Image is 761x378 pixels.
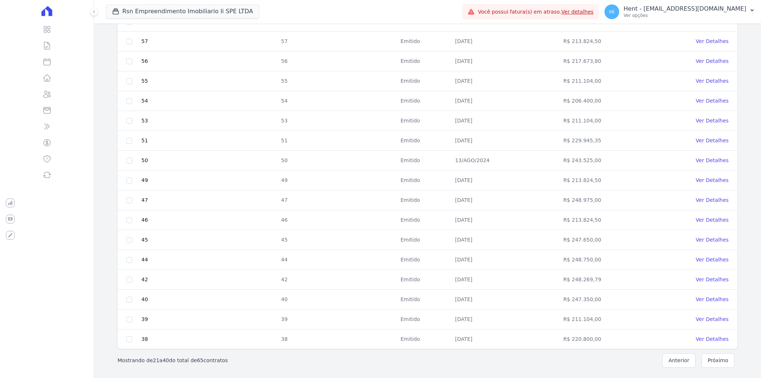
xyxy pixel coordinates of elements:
button: Próximo [702,353,735,368]
td: [DATE] [451,32,559,51]
td: R$ 211.104,00 [559,71,649,91]
td: 51 [141,131,277,151]
td: Emitido [396,190,451,210]
a: Ver Detalhes [696,118,729,124]
p: Mostrando de a do total de contratos [118,357,228,364]
a: Ver Detalhes [696,197,729,203]
td: [DATE] [451,210,559,230]
td: 50 [277,151,396,171]
a: Ver Detalhes [696,217,729,223]
nav: Pagination [106,349,749,372]
a: Ver Detalhes [696,98,729,104]
td: 49 [277,171,396,190]
a: Ver Detalhes [696,138,729,143]
td: R$ 248.975,00 [559,190,649,210]
p: Hent - [EMAIL_ADDRESS][DOMAIN_NAME] [624,5,746,13]
a: Ver Detalhes [696,58,729,64]
span: Você possui fatura(s) em atraso. [478,8,594,16]
td: R$ 213.824,50 [559,210,649,230]
td: 46 [277,210,396,230]
td: 40 [141,290,277,310]
span: 40 [162,357,169,363]
td: 45 [141,230,277,250]
td: 39 [141,310,277,329]
td: Emitido [396,230,451,250]
td: Emitido [396,111,451,131]
td: Emitido [396,210,451,230]
span: 65 [197,357,203,363]
td: [DATE] [451,290,559,310]
td: R$ 206.400,00 [559,91,649,111]
td: R$ 243.525,00 [559,151,649,171]
td: Emitido [396,310,451,329]
td: R$ 229.945,35 [559,131,649,151]
td: 49 [141,171,277,190]
td: 50 [141,151,277,171]
a: Ver detalhes [561,9,594,15]
td: 42 [277,270,396,290]
td: 44 [277,250,396,270]
td: R$ 211.104,00 [559,310,649,329]
td: Emitido [396,51,451,71]
button: Anterior [662,353,696,368]
span: 21 [153,357,159,363]
td: 56 [141,51,277,71]
a: Ver Detalhes [696,38,729,44]
td: 51 [277,131,396,151]
td: 47 [277,190,396,210]
td: 53 [141,111,277,131]
td: [DATE] [451,171,559,190]
td: R$ 217.673,80 [559,51,649,71]
td: 42 [141,270,277,290]
td: Emitido [396,290,451,310]
td: R$ 213.824,50 [559,171,649,190]
a: Ver Detalhes [696,157,729,163]
a: Ver Detalhes [696,277,729,282]
td: [DATE] [451,310,559,329]
td: Emitido [396,171,451,190]
td: 53 [277,111,396,131]
span: Hi [609,9,614,14]
td: Emitido [396,32,451,51]
td: 55 [141,71,277,91]
td: Emitido [396,131,451,151]
td: 57 [277,32,396,51]
td: 47 [141,190,277,210]
a: Ver Detalhes [696,257,729,263]
a: Ver Detalhes [696,316,729,322]
a: Ver Detalhes [696,177,729,183]
a: Ver Detalhes [696,336,729,342]
td: Emitido [396,91,451,111]
td: [DATE] [451,190,559,210]
td: 45 [277,230,396,250]
td: R$ 211.104,00 [559,111,649,131]
button: Hi Hent - [EMAIL_ADDRESS][DOMAIN_NAME] Ver opções [599,1,761,22]
td: 46 [141,210,277,230]
td: 13/AGO/2024 [451,151,559,171]
a: Ver Detalhes [696,237,729,243]
td: 39 [277,310,396,329]
td: 38 [277,329,396,349]
td: [DATE] [451,270,559,290]
td: [DATE] [451,230,559,250]
td: [DATE] [451,250,559,270]
button: Rsn Empreendimento Imobiliario Ii SPE LTDA [106,4,259,18]
td: R$ 220.800,00 [559,329,649,349]
td: 40 [277,290,396,310]
td: Emitido [396,250,451,270]
td: Emitido [396,71,451,91]
a: Ver Detalhes [696,296,729,302]
td: Emitido [396,151,451,171]
td: [DATE] [451,111,559,131]
td: R$ 248.750,00 [559,250,649,270]
td: R$ 248.269,79 [559,270,649,290]
td: 54 [141,91,277,111]
td: Emitido [396,329,451,349]
td: 44 [141,250,277,270]
td: 57 [141,32,277,51]
td: R$ 247.650,00 [559,230,649,250]
p: Ver opções [624,13,746,18]
td: 38 [141,329,277,349]
td: [DATE] [451,91,559,111]
td: 55 [277,71,396,91]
